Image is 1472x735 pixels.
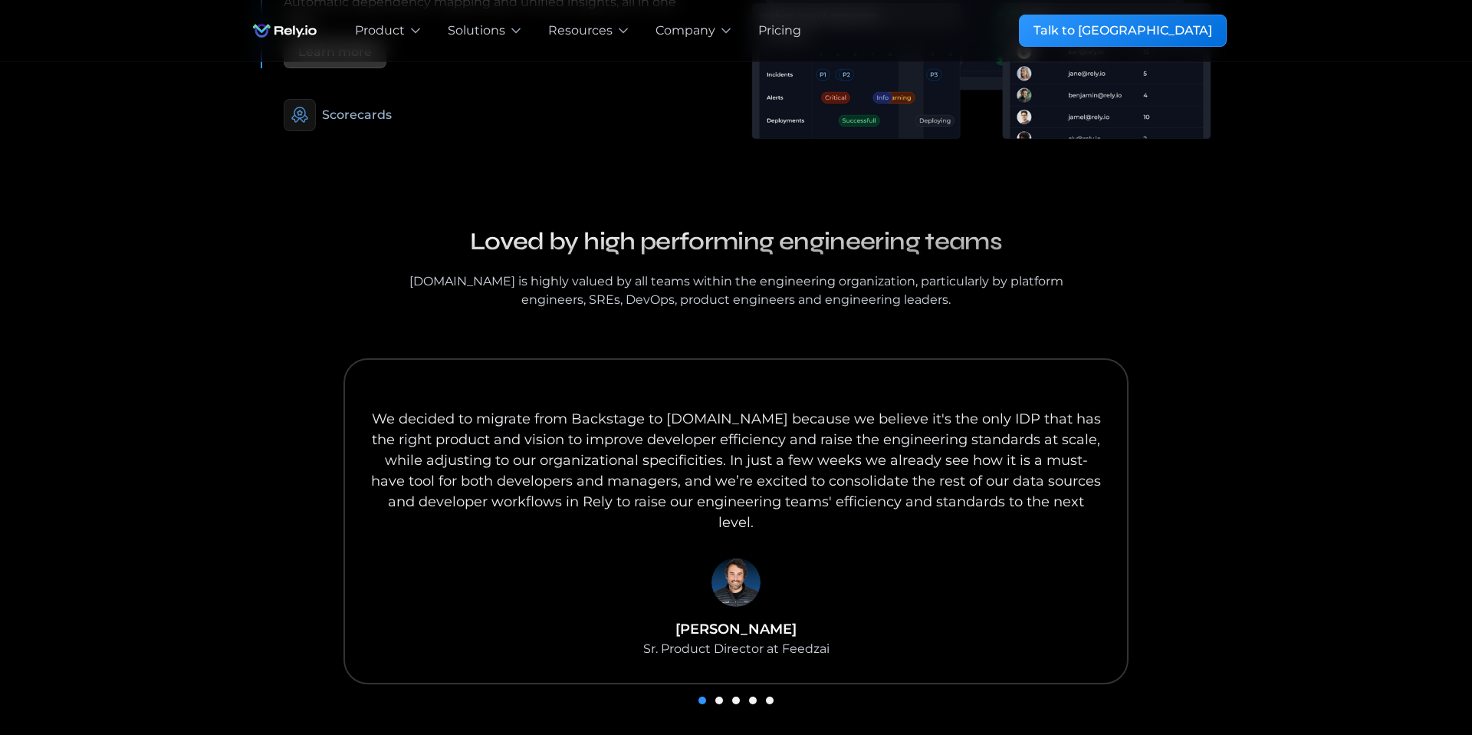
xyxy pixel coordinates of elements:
div: [PERSON_NAME] [675,619,797,640]
div: Product [355,21,405,40]
div: Solutions [448,21,505,40]
div: Scorecards [322,106,392,124]
div: Show slide 1 of 5 [698,697,706,704]
a: home [245,15,324,46]
div: Company [655,21,715,40]
a: Talk to [GEOGRAPHIC_DATA] [1019,15,1227,47]
div: Talk to [GEOGRAPHIC_DATA] [1033,21,1212,40]
img: Rely.io logo [245,15,324,46]
div: Show slide 2 of 5 [715,697,723,704]
a: Pricing [758,21,801,40]
iframe: Chatbot [1371,634,1451,714]
div: [DOMAIN_NAME] is highly valued by all teams within the engineering organization, particularly by ... [399,272,1073,309]
div: Show slide 5 of 5 [766,697,774,704]
h3: Loved by high performing engineering teams [399,223,1073,260]
div: Sr. Product Director at Feedzai [643,640,830,658]
div: carousel [245,358,1227,710]
div: Show slide 3 of 5 [732,697,740,704]
div: We decided to migrate from Backstage to [DOMAIN_NAME] because we believe it's the only IDP that h... [370,409,1102,533]
div: Resources [548,21,613,40]
div: Show slide 4 of 5 [749,697,757,704]
div: 1 of 5 [245,358,1227,684]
